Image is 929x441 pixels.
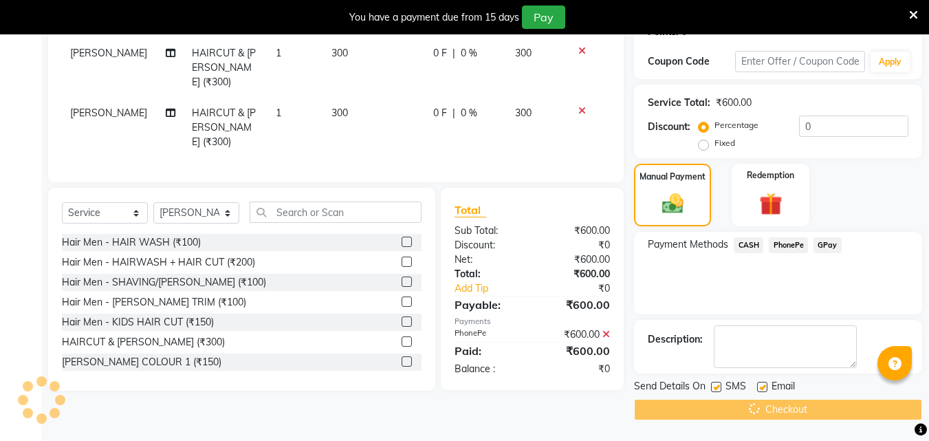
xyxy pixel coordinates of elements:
[444,362,532,376] div: Balance :
[452,46,455,61] span: |
[70,107,147,119] span: [PERSON_NAME]
[734,237,763,253] span: CASH
[522,6,565,29] button: Pay
[648,96,710,110] div: Service Total:
[752,190,789,218] img: _gift.svg
[62,295,246,310] div: Hair Men - [PERSON_NAME] TRIM (₹100)
[192,47,256,88] span: HAIRCUT & [PERSON_NAME] (₹300)
[444,297,532,313] div: Payable:
[532,267,620,281] div: ₹600.00
[62,355,221,369] div: [PERSON_NAME] COLOUR 1 (₹150)
[532,343,620,359] div: ₹600.00
[461,106,477,120] span: 0 %
[747,169,794,182] label: Redemption
[716,96,752,110] div: ₹600.00
[515,47,532,59] span: 300
[250,202,422,223] input: Search or Scan
[444,224,532,238] div: Sub Total:
[70,47,147,59] span: [PERSON_NAME]
[655,191,690,216] img: _cash.svg
[725,379,746,396] span: SMS
[276,107,281,119] span: 1
[714,137,735,149] label: Fixed
[532,238,620,252] div: ₹0
[444,267,532,281] div: Total:
[769,237,808,253] span: PhonePe
[871,52,910,72] button: Apply
[192,107,256,148] span: HAIRCUT & [PERSON_NAME] (₹300)
[452,106,455,120] span: |
[547,281,621,296] div: ₹0
[444,252,532,267] div: Net:
[640,171,706,183] label: Manual Payment
[444,238,532,252] div: Discount:
[444,281,547,296] a: Add Tip
[813,237,842,253] span: GPay
[62,275,266,290] div: Hair Men - SHAVING/[PERSON_NAME] (₹100)
[735,51,865,72] input: Enter Offer / Coupon Code
[349,10,519,25] div: You have a payment due from 15 days
[532,224,620,238] div: ₹600.00
[648,54,734,69] div: Coupon Code
[515,107,532,119] span: 300
[532,297,620,313] div: ₹600.00
[455,316,610,327] div: Payments
[444,327,532,342] div: PhonePe
[276,47,281,59] span: 1
[714,119,758,131] label: Percentage
[62,315,214,330] div: Hair Men - KIDS HAIR CUT (₹150)
[532,252,620,267] div: ₹600.00
[455,203,486,217] span: Total
[532,327,620,342] div: ₹600.00
[648,237,728,252] span: Payment Methods
[648,120,690,134] div: Discount:
[461,46,477,61] span: 0 %
[634,379,706,396] span: Send Details On
[433,106,447,120] span: 0 F
[772,379,795,396] span: Email
[331,47,348,59] span: 300
[433,46,447,61] span: 0 F
[62,235,201,250] div: Hair Men - HAIR WASH (₹100)
[648,332,703,347] div: Description:
[331,107,348,119] span: 300
[444,343,532,359] div: Paid:
[62,335,225,349] div: HAIRCUT & [PERSON_NAME] (₹300)
[62,255,255,270] div: Hair Men - HAIRWASH + HAIR CUT (₹200)
[532,362,620,376] div: ₹0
